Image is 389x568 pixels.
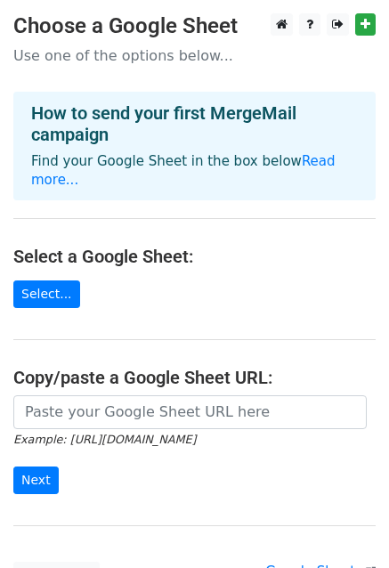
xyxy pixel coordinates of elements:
[13,280,80,308] a: Select...
[31,153,336,188] a: Read more...
[13,46,376,65] p: Use one of the options below...
[13,395,367,429] input: Paste your Google Sheet URL here
[13,467,59,494] input: Next
[13,433,196,446] small: Example: [URL][DOMAIN_NAME]
[13,13,376,39] h3: Choose a Google Sheet
[13,367,376,388] h4: Copy/paste a Google Sheet URL:
[13,246,376,267] h4: Select a Google Sheet:
[31,152,358,190] p: Find your Google Sheet in the box below
[31,102,358,145] h4: How to send your first MergeMail campaign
